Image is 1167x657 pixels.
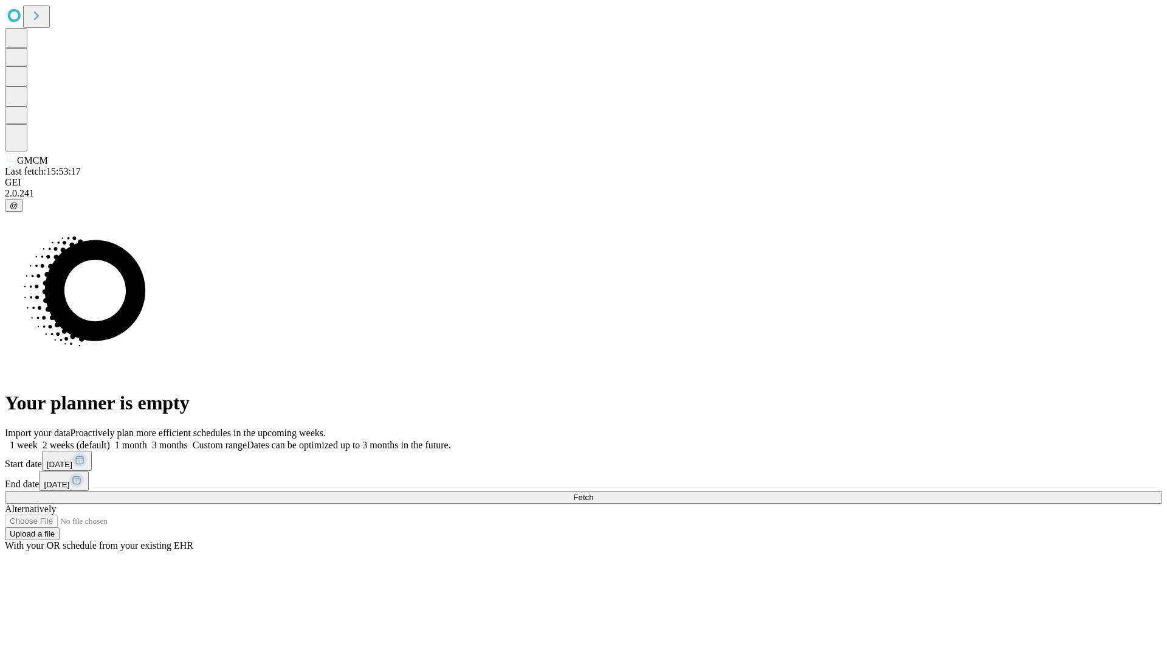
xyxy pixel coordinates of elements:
[44,480,69,489] span: [DATE]
[5,504,56,514] span: Alternatively
[71,428,326,438] span: Proactively plan more efficient schedules in the upcoming weeks.
[115,440,147,450] span: 1 month
[5,392,1162,414] h1: Your planner is empty
[39,471,89,491] button: [DATE]
[5,166,81,176] span: Last fetch: 15:53:17
[10,440,38,450] span: 1 week
[193,440,247,450] span: Custom range
[43,440,110,450] span: 2 weeks (default)
[5,491,1162,504] button: Fetch
[573,493,593,502] span: Fetch
[47,460,72,469] span: [DATE]
[5,428,71,438] span: Import your data
[17,155,48,165] span: GMCM
[5,199,23,212] button: @
[5,188,1162,199] div: 2.0.241
[10,201,18,210] span: @
[42,451,92,471] button: [DATE]
[5,527,60,540] button: Upload a file
[5,471,1162,491] div: End date
[5,540,193,551] span: With your OR schedule from your existing EHR
[5,451,1162,471] div: Start date
[5,177,1162,188] div: GEI
[152,440,188,450] span: 3 months
[247,440,450,450] span: Dates can be optimized up to 3 months in the future.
